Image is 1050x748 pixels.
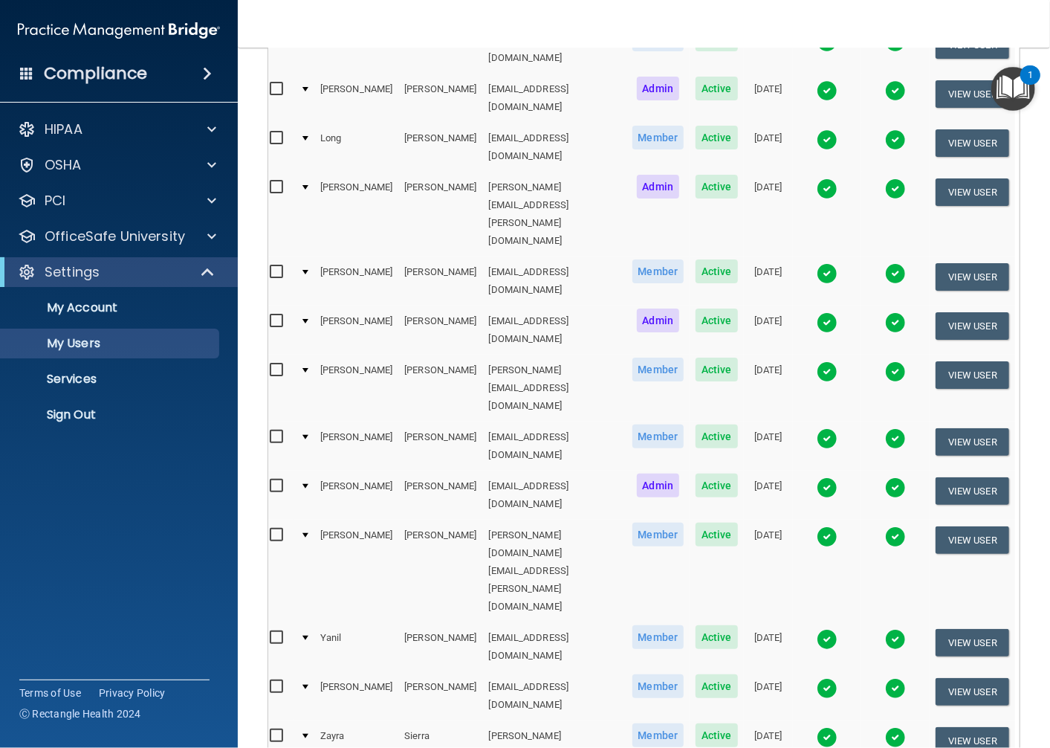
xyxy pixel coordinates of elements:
[696,309,738,332] span: Active
[936,80,1009,108] button: View User
[483,306,626,355] td: [EMAIL_ADDRESS][DOMAIN_NAME]
[936,361,1009,389] button: View User
[817,129,837,150] img: tick.e7d51cea.svg
[19,706,141,721] span: Ⓒ Rectangle Health 2024
[885,361,906,382] img: tick.e7d51cea.svg
[314,520,398,622] td: [PERSON_NAME]
[744,471,793,520] td: [DATE]
[314,25,398,74] td: [PERSON_NAME]
[45,156,82,174] p: OSHA
[744,123,793,172] td: [DATE]
[314,123,398,172] td: Long
[744,74,793,123] td: [DATE]
[744,25,793,74] td: [DATE]
[483,172,626,257] td: [PERSON_NAME][EMAIL_ADDRESS][PERSON_NAME][DOMAIN_NAME]
[18,156,216,174] a: OSHA
[991,67,1035,111] button: Open Resource Center, 1 new notification
[45,228,185,245] p: OfficeSafe University
[10,300,213,315] p: My Account
[696,474,738,497] span: Active
[398,306,482,355] td: [PERSON_NAME]
[398,25,482,74] td: Betivas
[637,175,680,199] span: Admin
[45,120,82,138] p: HIPAA
[398,355,482,422] td: [PERSON_NAME]
[637,309,680,332] span: Admin
[483,123,626,172] td: [EMAIL_ADDRESS][DOMAIN_NAME]
[817,727,837,748] img: tick.e7d51cea.svg
[744,422,793,471] td: [DATE]
[936,312,1009,340] button: View User
[696,259,738,283] span: Active
[10,372,213,387] p: Services
[696,77,738,100] span: Active
[817,477,837,498] img: tick.e7d51cea.svg
[817,526,837,547] img: tick.e7d51cea.svg
[18,120,216,138] a: HIPAA
[885,129,906,150] img: tick.e7d51cea.svg
[632,126,684,149] span: Member
[483,671,626,720] td: [EMAIL_ADDRESS][DOMAIN_NAME]
[398,123,482,172] td: [PERSON_NAME]
[817,361,837,382] img: tick.e7d51cea.svg
[696,674,738,698] span: Active
[314,471,398,520] td: [PERSON_NAME]
[696,723,738,747] span: Active
[19,686,81,700] a: Terms of Use
[483,622,626,671] td: [EMAIL_ADDRESS][DOMAIN_NAME]
[483,355,626,422] td: [PERSON_NAME][EMAIL_ADDRESS][DOMAIN_NAME]
[18,16,220,45] img: PMB logo
[398,172,482,257] td: [PERSON_NAME]
[744,172,793,257] td: [DATE]
[314,355,398,422] td: [PERSON_NAME]
[314,622,398,671] td: Yanil
[632,625,684,649] span: Member
[10,407,213,422] p: Sign Out
[398,471,482,520] td: [PERSON_NAME]
[632,358,684,381] span: Member
[632,259,684,283] span: Member
[45,192,65,210] p: PCI
[936,428,1009,456] button: View User
[483,74,626,123] td: [EMAIL_ADDRESS][DOMAIN_NAME]
[314,671,398,720] td: [PERSON_NAME]
[314,422,398,471] td: [PERSON_NAME]
[398,520,482,622] td: [PERSON_NAME]
[936,526,1009,554] button: View User
[632,523,684,547] span: Member
[817,428,837,449] img: tick.e7d51cea.svg
[885,178,906,199] img: tick.e7d51cea.svg
[744,306,793,355] td: [DATE]
[885,263,906,284] img: tick.e7d51cea.svg
[18,192,216,210] a: PCI
[632,723,684,747] span: Member
[483,471,626,520] td: [EMAIL_ADDRESS][DOMAIN_NAME]
[696,425,738,448] span: Active
[696,175,738,199] span: Active
[794,644,1032,702] iframe: Drift Widget Chat Controller
[936,129,1009,157] button: View User
[99,686,166,700] a: Privacy Policy
[936,263,1009,291] button: View User
[398,671,482,720] td: [PERSON_NAME]
[44,63,147,84] h4: Compliance
[696,523,738,547] span: Active
[45,263,100,281] p: Settings
[637,474,680,497] span: Admin
[18,228,216,245] a: OfficeSafe University
[18,263,215,281] a: Settings
[817,178,837,199] img: tick.e7d51cea.svg
[632,425,684,448] span: Member
[885,312,906,333] img: tick.e7d51cea.svg
[398,622,482,671] td: [PERSON_NAME]
[632,674,684,698] span: Member
[483,520,626,622] td: [PERSON_NAME][DOMAIN_NAME][EMAIL_ADDRESS][PERSON_NAME][DOMAIN_NAME]
[744,520,793,622] td: [DATE]
[483,257,626,306] td: [EMAIL_ADDRESS][DOMAIN_NAME]
[936,629,1009,657] button: View User
[398,422,482,471] td: [PERSON_NAME]
[817,80,837,101] img: tick.e7d51cea.svg
[885,477,906,498] img: tick.e7d51cea.svg
[314,74,398,123] td: [PERSON_NAME]
[398,74,482,123] td: [PERSON_NAME]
